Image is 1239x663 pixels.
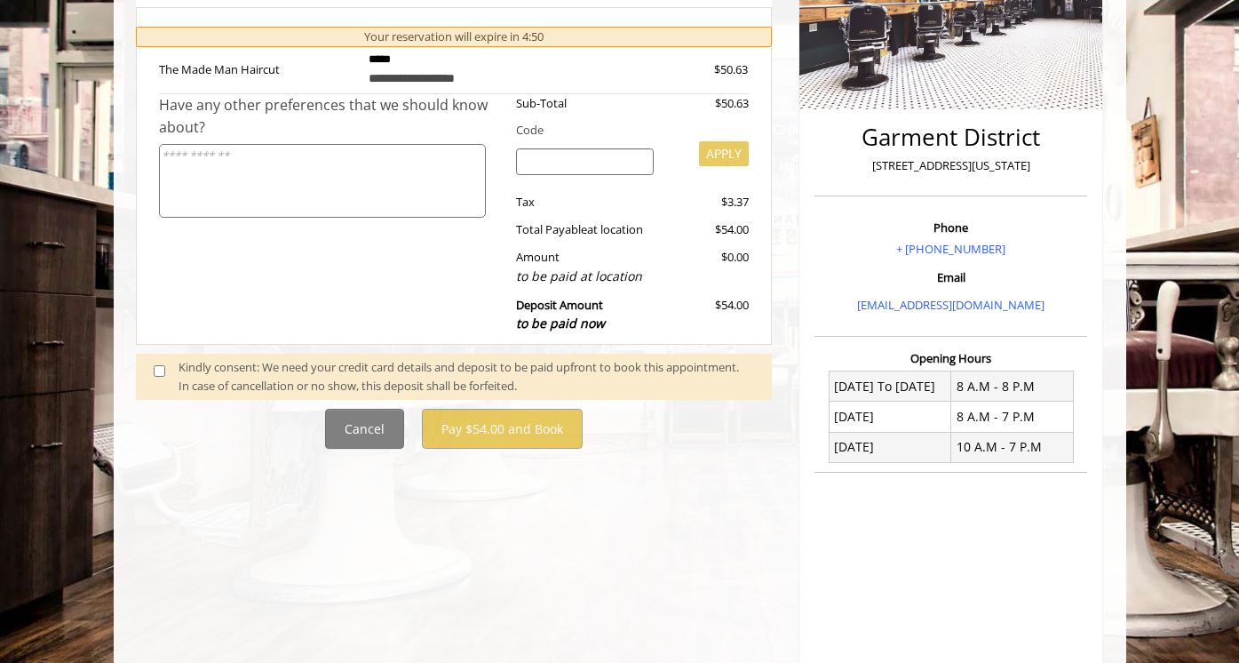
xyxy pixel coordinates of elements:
[667,296,749,334] div: $54.00
[667,220,749,239] div: $54.00
[667,94,749,113] div: $50.63
[587,221,643,237] span: at location
[699,141,749,166] button: APPLY
[516,267,654,286] div: to be paid at location
[159,42,356,94] td: The Made Man Haircut
[422,409,583,449] button: Pay $54.00 and Book
[829,402,951,432] td: [DATE]
[857,297,1044,313] a: [EMAIL_ADDRESS][DOMAIN_NAME]
[516,315,605,331] span: to be paid now
[819,221,1083,234] h3: Phone
[159,21,356,42] th: SERVICE
[503,193,667,212] div: Tax
[819,124,1083,150] h2: Garment District
[819,156,1083,175] p: [STREET_ADDRESS][US_STATE]
[951,432,1074,462] td: 10 A.M - 7 P.M
[667,248,749,286] div: $0.00
[552,21,750,42] th: PRICE
[667,193,749,212] div: $3.37
[503,248,667,286] div: Amount
[819,271,1083,284] h3: Email
[203,23,209,39] span: S
[829,371,951,402] td: [DATE] To [DATE]
[516,297,605,332] b: Deposit Amount
[814,352,1087,364] h3: Opening Hours
[325,409,404,449] button: Cancel
[355,21,552,42] th: DETAILS
[951,371,1074,402] td: 8 A.M - 8 P.M
[136,27,773,47] div: Your reservation will expire in 4:50
[829,432,951,462] td: [DATE]
[951,402,1074,432] td: 8 A.M - 7 P.M
[503,94,667,113] div: Sub-Total
[159,94,504,140] div: Have any other preferences that we should know about?
[650,60,748,79] div: $50.63
[503,220,667,239] div: Total Payable
[503,121,749,140] div: Code
[896,241,1005,257] a: + [PHONE_NUMBER]
[179,358,754,395] div: Kindly consent: We need your credit card details and deposit to be paid upfront to book this appo...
